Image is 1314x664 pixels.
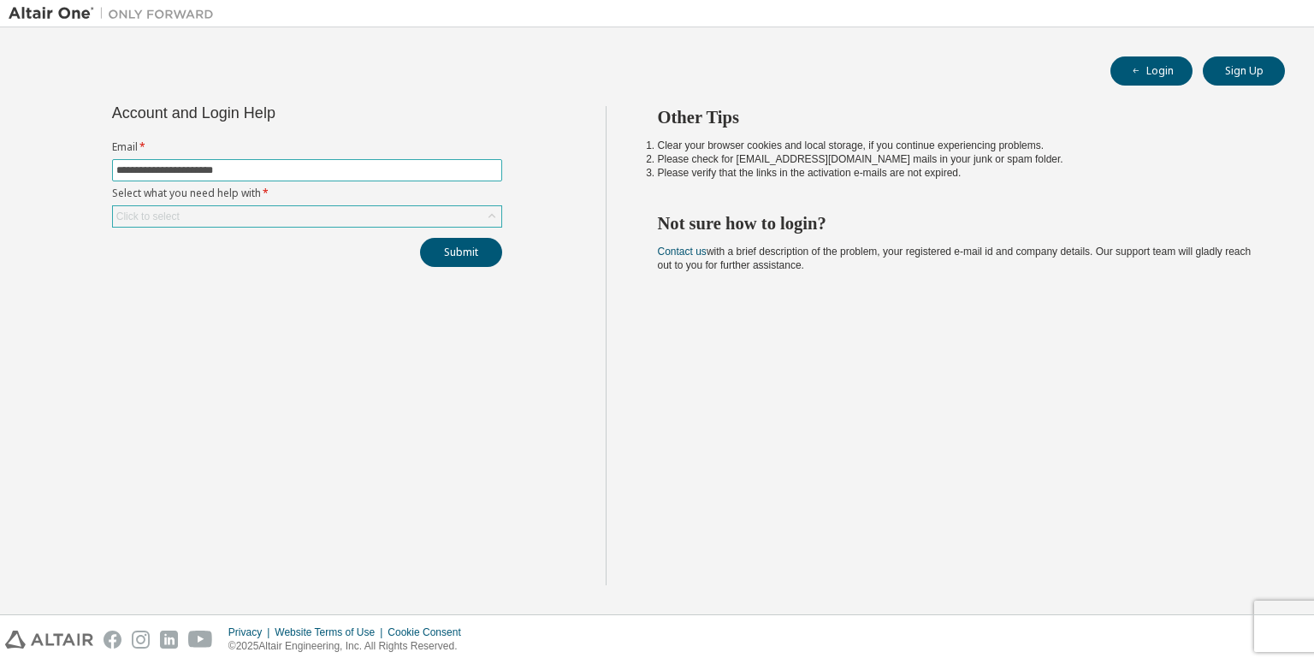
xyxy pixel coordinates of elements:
img: youtube.svg [188,631,213,649]
p: © 2025 Altair Engineering, Inc. All Rights Reserved. [228,639,471,654]
a: Contact us [658,246,707,258]
img: altair_logo.svg [5,631,93,649]
div: Account and Login Help [112,106,424,120]
div: Cookie Consent [388,625,471,639]
button: Submit [420,238,502,267]
span: with a brief description of the problem, your registered e-mail id and company details. Our suppo... [658,246,1252,271]
button: Login [1110,56,1193,86]
li: Please check for [EMAIL_ADDRESS][DOMAIN_NAME] mails in your junk or spam folder. [658,152,1255,166]
li: Clear your browser cookies and local storage, if you continue experiencing problems. [658,139,1255,152]
div: Click to select [113,206,501,227]
div: Click to select [116,210,180,223]
label: Select what you need help with [112,187,502,200]
h2: Not sure how to login? [658,212,1255,234]
div: Website Terms of Use [275,625,388,639]
div: Privacy [228,625,275,639]
h2: Other Tips [658,106,1255,128]
img: facebook.svg [104,631,121,649]
img: instagram.svg [132,631,150,649]
button: Sign Up [1203,56,1285,86]
img: linkedin.svg [160,631,178,649]
img: Altair One [9,5,222,22]
li: Please verify that the links in the activation e-mails are not expired. [658,166,1255,180]
label: Email [112,140,502,154]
